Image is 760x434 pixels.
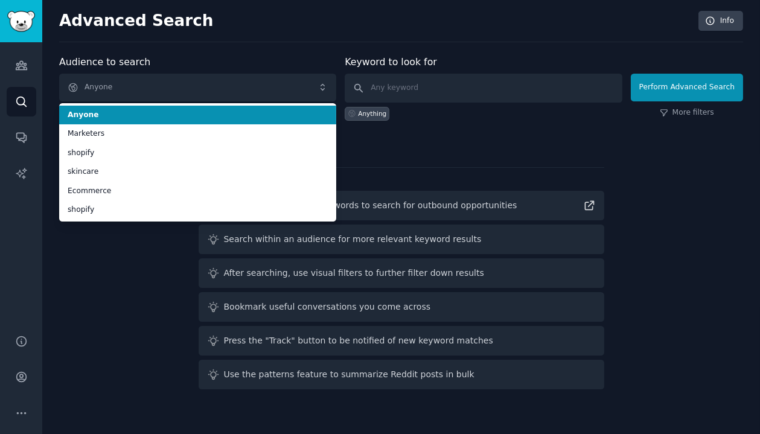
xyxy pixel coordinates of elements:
div: Bookmark useful conversations you come across [224,301,431,313]
div: Use the patterns feature to summarize Reddit posts in bulk [224,368,474,381]
img: GummySearch logo [7,11,35,32]
div: After searching, use visual filters to further filter down results [224,267,484,279]
div: Search within an audience for more relevant keyword results [224,233,482,246]
h2: Advanced Search [59,11,692,31]
div: Press the "Track" button to be notified of new keyword matches [224,334,493,347]
div: Read guide on helpful keywords to search for outbound opportunities [224,199,517,212]
label: Keyword to look for [345,56,437,68]
span: shopify [68,205,328,215]
label: Audience to search [59,56,150,68]
a: More filters [660,107,714,118]
span: shopify [68,148,328,159]
ul: Anyone [59,103,336,222]
a: Info [698,11,743,31]
input: Any keyword [345,74,622,103]
span: Anyone [68,110,328,121]
span: Ecommerce [68,186,328,197]
span: skincare [68,167,328,177]
button: Anyone [59,74,336,101]
span: Marketers [68,129,328,139]
div: Anything [358,109,386,118]
button: Perform Advanced Search [631,74,743,101]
